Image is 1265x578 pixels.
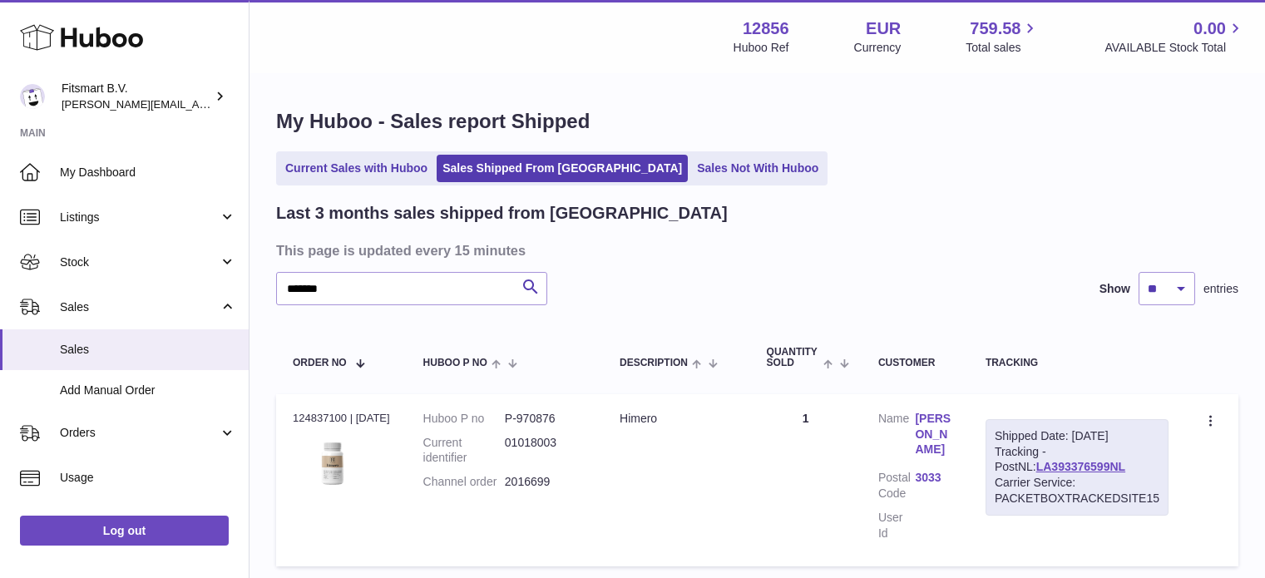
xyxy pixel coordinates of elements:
span: Stock [60,254,219,270]
a: 3033 [915,470,951,486]
dt: Huboo P no [423,411,505,427]
strong: EUR [866,17,901,40]
td: 1 [750,394,862,566]
div: Carrier Service: PACKETBOXTRACKEDSITE15 [995,475,1159,506]
div: Fitsmart B.V. [62,81,211,112]
span: Order No [293,358,347,368]
span: entries [1203,281,1238,297]
span: Usage [60,470,236,486]
h1: My Huboo - Sales report Shipped [276,108,1238,135]
img: 128561711358723.png [293,431,376,492]
dt: Postal Code [878,470,915,501]
span: Total sales [966,40,1040,56]
span: Quantity Sold [767,347,819,368]
a: Sales Shipped From [GEOGRAPHIC_DATA] [437,155,688,182]
dt: User Id [878,510,915,541]
span: My Dashboard [60,165,236,180]
span: AVAILABLE Stock Total [1104,40,1245,56]
h2: Last 3 months sales shipped from [GEOGRAPHIC_DATA] [276,202,728,225]
span: 759.58 [970,17,1020,40]
span: Sales [60,342,236,358]
div: Currency [854,40,902,56]
div: Tracking - PostNL: [986,419,1169,516]
a: [PERSON_NAME] [915,411,951,458]
span: Sales [60,299,219,315]
span: Huboo P no [423,358,487,368]
div: 124837100 | [DATE] [293,411,390,426]
a: Sales Not With Huboo [691,155,824,182]
img: jonathan@leaderoo.com [20,84,45,109]
span: Add Manual Order [60,383,236,398]
a: 0.00 AVAILABLE Stock Total [1104,17,1245,56]
dd: 2016699 [505,474,586,490]
span: Listings [60,210,219,225]
span: [PERSON_NAME][EMAIL_ADDRESS][DOMAIN_NAME] [62,97,334,111]
strong: 12856 [743,17,789,40]
span: 0.00 [1193,17,1226,40]
span: Description [620,358,688,368]
dt: Name [878,411,915,462]
a: 759.58 Total sales [966,17,1040,56]
span: Orders [60,425,219,441]
div: Huboo Ref [734,40,789,56]
dt: Current identifier [423,435,505,467]
div: Customer [878,358,952,368]
div: Himero [620,411,734,427]
div: Shipped Date: [DATE] [995,428,1159,444]
a: Log out [20,516,229,546]
div: Tracking [986,358,1169,368]
a: Current Sales with Huboo [279,155,433,182]
dd: P-970876 [505,411,586,427]
a: LA393376599NL [1036,460,1125,473]
dt: Channel order [423,474,505,490]
label: Show [1099,281,1130,297]
dd: 01018003 [505,435,586,467]
h3: This page is updated every 15 minutes [276,241,1234,259]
